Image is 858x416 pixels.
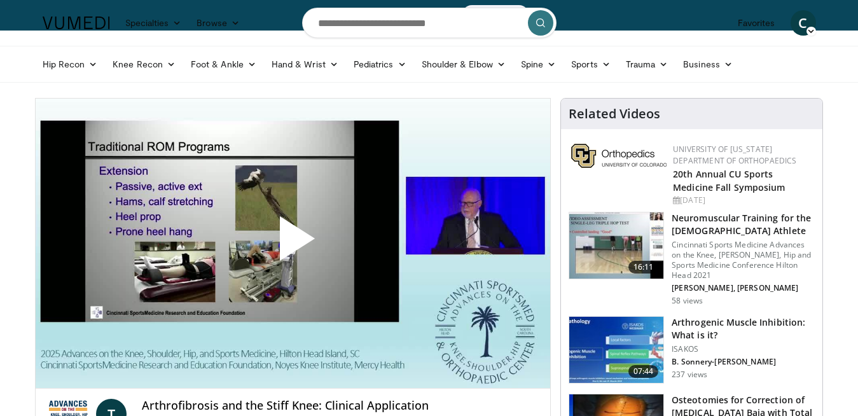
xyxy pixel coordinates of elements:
button: Play Video [178,181,407,306]
img: VuMedi Logo [43,17,110,29]
img: d04d089d-b526-454b-bb87-53c3617f8e67.150x105_q85_crop-smart_upscale.jpg [569,212,663,279]
p: 237 views [672,370,707,380]
a: Spine [513,52,564,77]
img: 355603a8-37da-49b6-856f-e00d7e9307d3.png.150x105_q85_autocrop_double_scale_upscale_version-0.2.png [571,144,667,168]
a: Foot & Ankle [183,52,264,77]
a: Shoulder & Elbow [414,52,513,77]
h4: Related Videos [569,106,660,121]
p: [PERSON_NAME], [PERSON_NAME] [672,283,815,293]
p: B. Sonnery-[PERSON_NAME] [672,357,815,367]
a: Specialties [118,10,190,36]
span: 07:44 [628,365,659,378]
a: C [791,10,816,36]
span: 16:11 [628,261,659,274]
a: Sports [564,52,618,77]
a: Pediatrics [346,52,414,77]
a: Knee Recon [105,52,183,77]
a: Business [675,52,740,77]
a: Favorites [730,10,783,36]
input: Search topics, interventions [302,8,557,38]
p: 58 views [672,296,703,306]
a: Hand & Wrist [264,52,346,77]
p: Cincinnati Sports Medicine Advances on the Knee, [PERSON_NAME], Hip and Sports Medicine Conferenc... [672,240,815,281]
a: 20th Annual CU Sports Medicine Fall Symposium [673,168,785,193]
a: 16:11 Neuromuscular Training for the [DEMOGRAPHIC_DATA] Athlete Cincinnati Sports Medicine Advanc... [569,212,815,306]
div: [DATE] [673,195,812,206]
a: Browse [189,10,247,36]
a: 07:44 Arthrogenic Muscle Inhibition: What is it? ISAKOS B. Sonnery-[PERSON_NAME] 237 views [569,316,815,384]
h3: Neuromuscular Training for the [DEMOGRAPHIC_DATA] Athlete [672,212,815,237]
h4: Arthrofibrosis and the Stiff Knee: Clinical Application [142,399,541,413]
h3: Arthrogenic Muscle Inhibition: What is it? [672,316,815,342]
a: Trauma [618,52,676,77]
video-js: Video Player [36,99,551,389]
a: University of [US_STATE] Department of Orthopaedics [673,144,796,166]
p: ISAKOS [672,344,815,354]
img: a9223f72-b286-40a0-8bef-b25a35cc3e18.150x105_q85_crop-smart_upscale.jpg [569,317,663,383]
a: Hip Recon [35,52,106,77]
